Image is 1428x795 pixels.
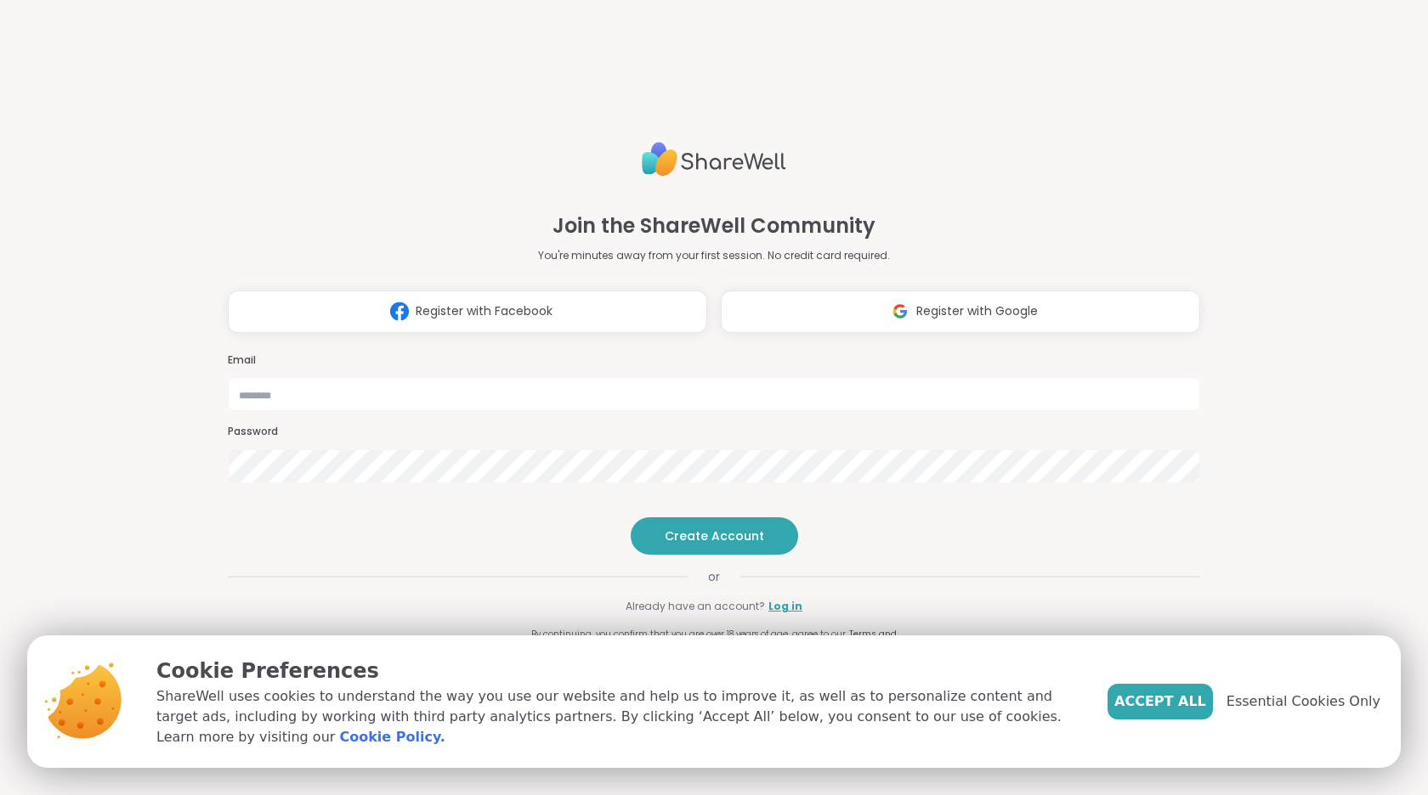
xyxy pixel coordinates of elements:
img: ShareWell Logo [642,135,786,183]
h1: Join the ShareWell Community [552,211,875,241]
button: Accept All [1108,684,1213,719]
button: Register with Facebook [228,290,707,333]
p: You're minutes away from your first session. No credit card required. [538,248,890,263]
span: Register with Facebook [416,302,552,320]
span: Accept All [1114,691,1206,712]
span: Create Account [665,527,764,544]
img: ShareWell Logomark [383,296,416,327]
img: ShareWell Logomark [884,296,916,327]
span: Already have an account? [626,599,765,614]
p: ShareWell uses cookies to understand the way you use our website and help us to improve it, as we... [156,686,1080,747]
button: Create Account [631,517,798,555]
h3: Password [228,425,1200,439]
a: Cookie Policy. [339,727,445,747]
span: Essential Cookies Only [1227,691,1380,712]
span: Register with Google [916,302,1038,320]
p: Cookie Preferences [156,656,1080,686]
a: Log in [768,599,802,614]
button: Register with Google [721,290,1200,333]
span: By continuing, you confirm that you are over 18 years of age, agree to our [531,628,846,640]
h3: Email [228,353,1200,368]
span: or [688,568,740,585]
